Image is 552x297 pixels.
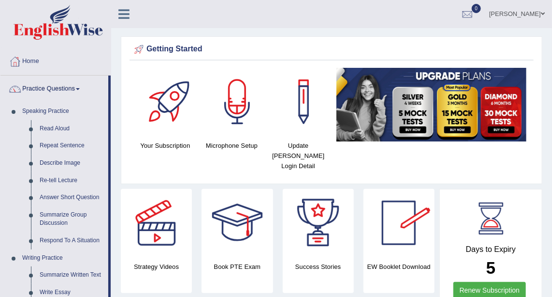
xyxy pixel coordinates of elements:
[35,172,108,189] a: Re-tell Lecture
[18,103,108,120] a: Speaking Practice
[35,206,108,232] a: Summarize Group Discussion
[450,245,531,254] h4: Days to Expiry
[35,232,108,250] a: Respond To A Situation
[363,262,435,272] h4: EW Booklet Download
[35,120,108,138] a: Read Aloud
[203,141,261,151] h4: Microphone Setup
[0,48,111,72] a: Home
[283,262,354,272] h4: Success Stories
[472,4,481,13] span: 0
[35,266,108,284] a: Summarize Written Text
[486,258,495,277] b: 5
[0,76,108,100] a: Practice Questions
[132,42,531,57] div: Getting Started
[18,250,108,267] a: Writing Practice
[35,189,108,206] a: Answer Short Question
[35,155,108,172] a: Describe Image
[137,141,194,151] h4: Your Subscription
[336,68,526,141] img: small5.jpg
[270,141,327,171] h4: Update [PERSON_NAME] Login Detail
[121,262,192,272] h4: Strategy Videos
[202,262,273,272] h4: Book PTE Exam
[35,137,108,155] a: Repeat Sentence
